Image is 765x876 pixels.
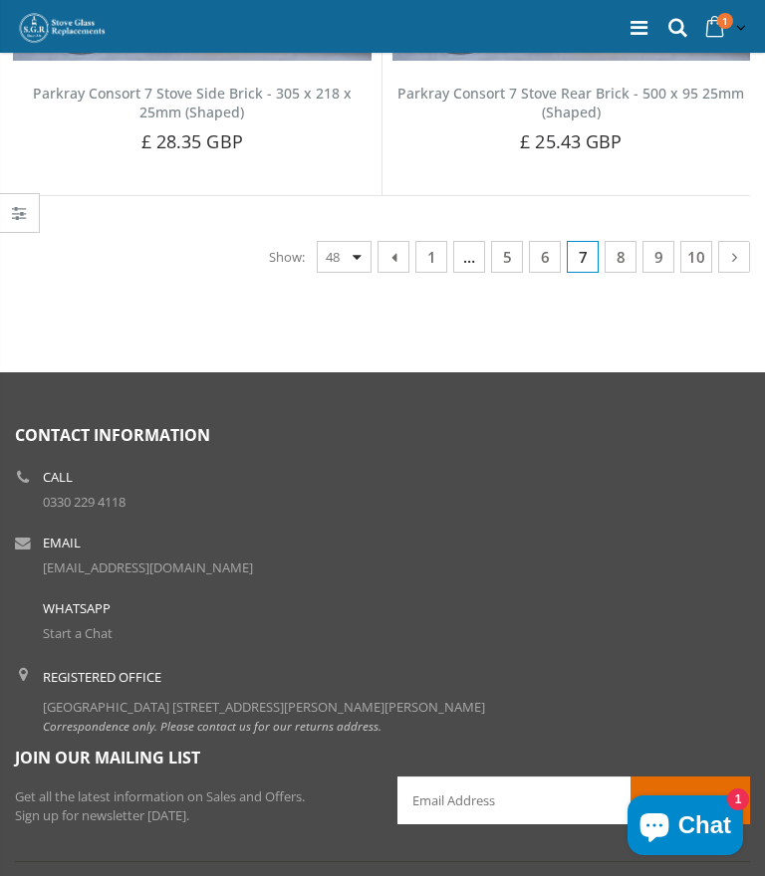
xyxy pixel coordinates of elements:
[631,14,647,41] a: Menu
[15,747,200,768] span: Join our mailing list
[567,241,599,273] span: 7
[43,718,382,734] em: Correspondence only. Please contact us for our returns address.
[717,13,733,29] span: 1
[43,624,113,642] a: Start a Chat
[642,241,674,273] a: 9
[269,241,305,273] span: Show:
[605,241,637,273] a: 8
[520,129,622,153] span: £ 25.43 GBP
[43,537,81,549] b: Email
[680,241,712,273] a: 10
[43,668,161,686] b: Registered Office
[43,471,73,484] b: Call
[15,424,210,446] span: Contact Information
[15,787,368,826] p: Get all the latest information on Sales and Offers. Sign up for newsletter [DATE].
[699,9,750,48] a: 1
[33,84,352,121] a: Parkray Consort 7 Stove Side Brick - 305 x 218 x 25mm (Shaped)
[453,241,485,273] span: …
[491,241,523,273] a: 5
[43,602,111,615] b: WhatsApp
[415,241,447,273] a: 1
[397,84,744,121] a: Parkray Consort 7 Stove Rear Brick - 500 x 95 25mm (Shaped)
[622,795,749,860] inbox-online-store-chat: Shopify online store chat
[141,129,243,153] span: £ 28.35 GBP
[43,668,485,735] div: [GEOGRAPHIC_DATA] [STREET_ADDRESS][PERSON_NAME][PERSON_NAME]
[18,12,108,44] img: Stove Glass Replacement
[43,558,253,576] a: [EMAIL_ADDRESS][DOMAIN_NAME]
[43,493,126,511] a: 0330 229 4118
[397,776,750,824] input: Email Address
[529,241,561,273] a: 6
[631,776,750,824] button: Subscribe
